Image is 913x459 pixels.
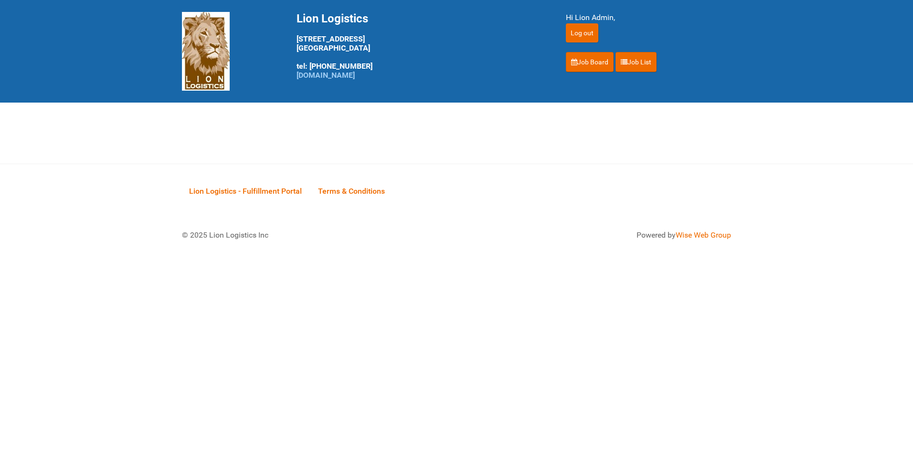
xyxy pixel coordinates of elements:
[468,229,731,241] div: Powered by
[566,23,598,42] input: Log out
[297,12,542,80] div: [STREET_ADDRESS] [GEOGRAPHIC_DATA] tel: [PHONE_NUMBER]
[676,230,731,240] a: Wise Web Group
[182,12,230,91] img: Lion Logistics
[297,12,368,25] span: Lion Logistics
[297,71,355,80] a: [DOMAIN_NAME]
[616,52,657,72] a: Job List
[311,176,392,206] a: Terms & Conditions
[175,222,452,248] div: © 2025 Lion Logistics Inc
[318,187,385,196] span: Terms & Conditions
[182,176,309,206] a: Lion Logistics - Fulfillment Portal
[566,12,731,23] div: Hi Lion Admin,
[189,187,302,196] span: Lion Logistics - Fulfillment Portal
[182,46,230,55] a: Lion Logistics
[566,52,614,72] a: Job Board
